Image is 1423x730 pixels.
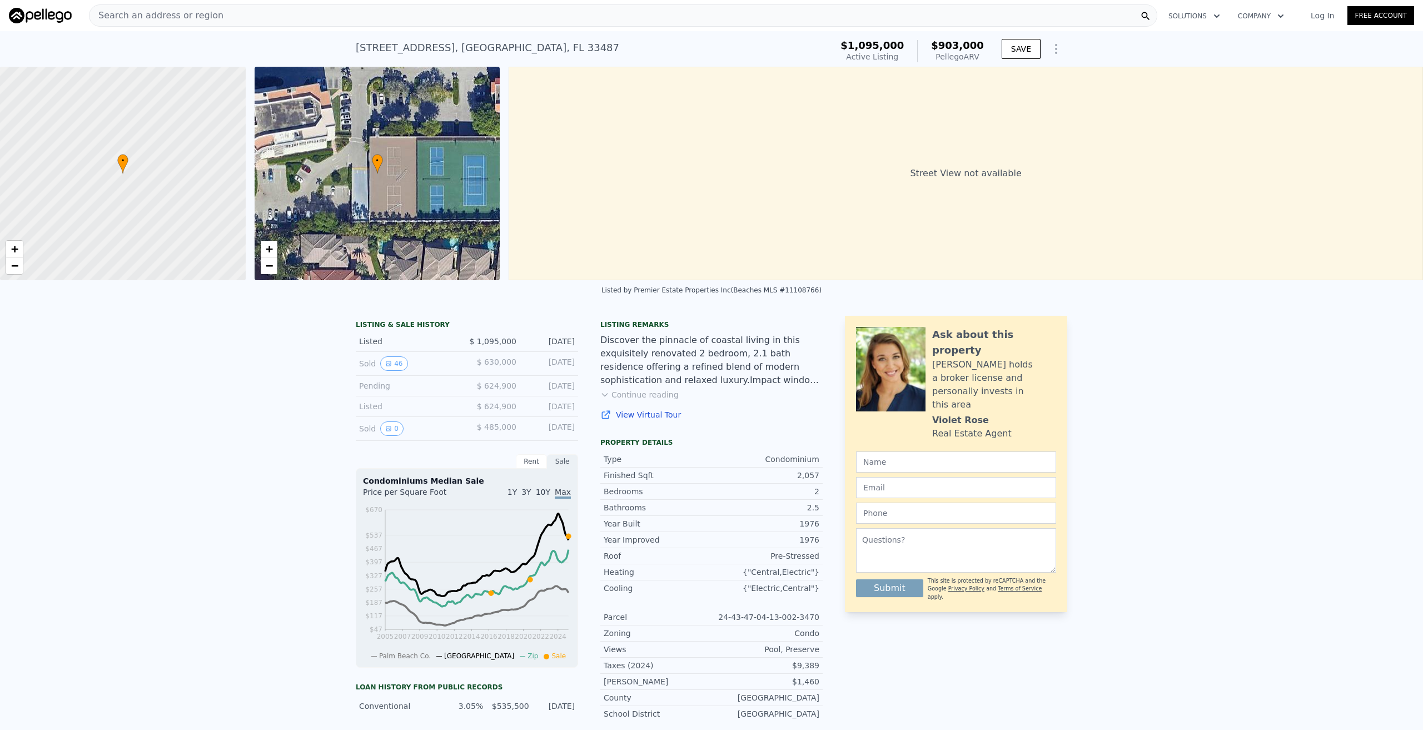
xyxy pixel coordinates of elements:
div: Sale [547,454,578,469]
span: $ 485,000 [477,423,516,431]
tspan: $47 [370,626,382,634]
span: $ 1,095,000 [469,337,516,346]
span: Search an address or region [89,9,223,22]
span: $ 624,900 [477,402,516,411]
div: School District [604,708,711,719]
div: Bathrooms [604,502,711,513]
tspan: 2009 [411,633,429,640]
div: [DATE] [525,336,575,347]
div: Violet Rose [932,414,989,427]
div: Pool, Preserve [711,644,819,655]
tspan: 2014 [463,633,480,640]
button: View historical data [380,356,407,371]
tspan: $467 [365,545,382,553]
div: {"Central,Electric"} [711,567,819,578]
a: Zoom in [6,241,23,257]
div: $535,500 [490,701,529,712]
div: Heating [604,567,711,578]
tspan: 2018 [497,633,515,640]
tspan: $670 [365,506,382,514]
a: Zoom out [6,257,23,274]
div: Parcel [604,612,711,623]
div: Condo [711,628,819,639]
div: $1,460 [711,676,819,687]
div: Property details [600,438,823,447]
span: $ 624,900 [477,381,516,390]
div: Roof [604,550,711,562]
div: Finished Sqft [604,470,711,481]
a: Log In [1297,10,1347,21]
tspan: 2012 [446,633,463,640]
span: $ 630,000 [477,357,516,366]
div: • [117,154,128,173]
button: View historical data [380,421,404,436]
div: [STREET_ADDRESS] , [GEOGRAPHIC_DATA] , FL 33487 [356,40,619,56]
span: • [372,156,383,166]
div: 3.05% [444,701,483,712]
div: [PERSON_NAME] holds a broker license and personally invests in this area [932,358,1056,411]
div: Year Improved [604,534,711,545]
tspan: 2020 [515,633,533,640]
input: Email [856,477,1056,498]
div: [DATE] [525,401,575,412]
div: LISTING & SALE HISTORY [356,320,578,331]
div: Listed by Premier Estate Properties Inc (Beaches MLS #11108766) [601,286,822,294]
span: $1,095,000 [840,39,904,51]
div: [DATE] [525,380,575,391]
tspan: 2024 [550,633,567,640]
span: 3Y [521,488,531,496]
span: [GEOGRAPHIC_DATA] [444,652,514,660]
button: Show Options [1045,38,1067,60]
span: Palm Beach Co. [379,652,431,660]
tspan: $187 [365,599,382,607]
span: − [265,259,272,272]
div: Listed [359,401,458,412]
div: This site is protected by reCAPTCHA and the Google and apply. [928,577,1056,601]
span: Zip [528,652,538,660]
div: Taxes (2024) [604,660,711,671]
div: • [372,154,383,173]
input: Name [856,451,1056,473]
div: {"Electric,Central"} [711,583,819,594]
tspan: 2005 [377,633,394,640]
div: [DATE] [525,356,575,371]
div: Cooling [604,583,711,594]
div: Loan history from public records [356,683,578,692]
span: Max [555,488,571,499]
span: Sale [551,652,566,660]
div: [PERSON_NAME] [604,676,711,687]
div: Pending [359,380,458,391]
div: 2.5 [711,502,819,513]
div: Listing remarks [600,320,823,329]
div: Condominiums Median Sale [363,475,571,486]
div: [DATE] [525,421,575,436]
div: County [604,692,711,703]
tspan: 2007 [394,633,411,640]
span: − [11,259,18,272]
div: Sold [359,356,458,371]
tspan: $257 [365,585,382,593]
div: 1976 [711,518,819,529]
span: + [265,242,272,256]
div: Street View not available [509,67,1423,280]
div: Zoning [604,628,711,639]
span: + [11,242,18,256]
button: Continue reading [600,389,679,400]
tspan: 2010 [429,633,446,640]
div: Listed [359,336,458,347]
div: Type [604,454,711,465]
span: 1Y [507,488,517,496]
tspan: $537 [365,532,382,539]
button: Submit [856,579,923,597]
tspan: 2022 [533,633,550,640]
div: Views [604,644,711,655]
div: [GEOGRAPHIC_DATA] [711,708,819,719]
div: Ask about this property [932,327,1056,358]
a: Free Account [1347,6,1414,25]
a: Zoom in [261,241,277,257]
span: $903,000 [931,39,984,51]
div: 24-43-47-04-13-002-3470 [711,612,819,623]
span: 10Y [536,488,550,496]
tspan: $397 [365,559,382,567]
button: Company [1229,6,1293,26]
